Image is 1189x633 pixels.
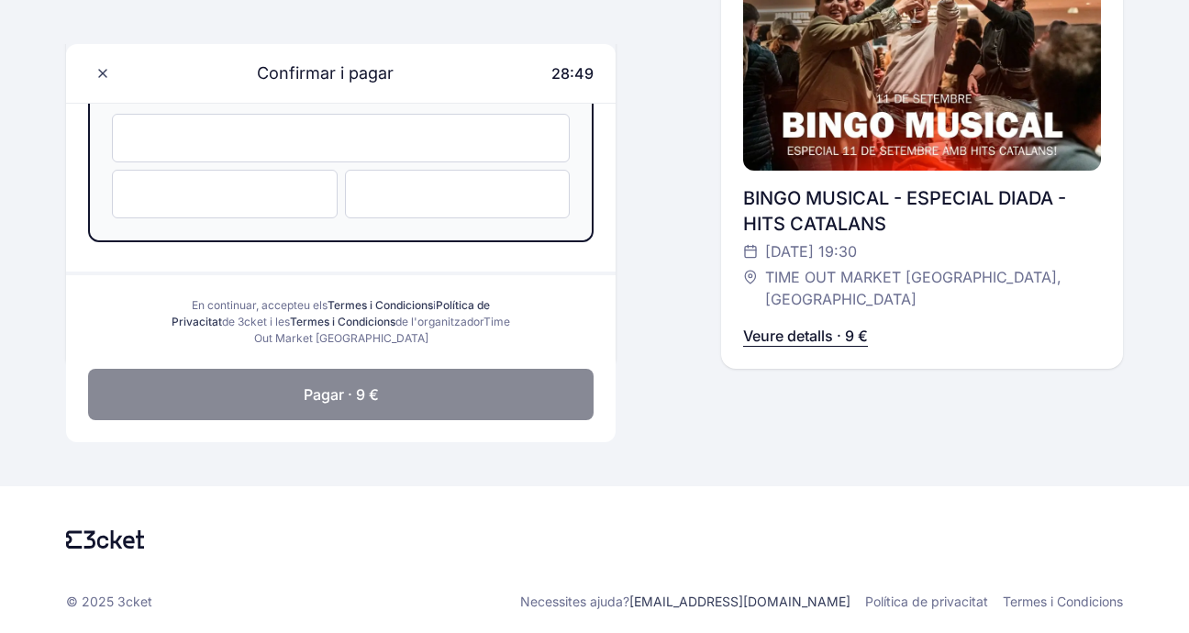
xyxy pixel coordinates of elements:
[131,185,318,203] iframe: Campo de entrada seguro de la fecha de caducidad
[629,594,850,609] a: [EMAIL_ADDRESS][DOMAIN_NAME]
[1003,593,1123,611] a: Termes i Condicions
[88,369,594,420] button: Pagar · 9 €
[364,185,551,203] iframe: Campo de entrada seguro para el CVC
[551,64,594,83] span: 28:49
[328,298,433,312] a: Termes i Condicions
[235,61,394,86] span: Confirmar i pagar
[865,593,988,611] a: Política de privacitat
[743,325,868,347] p: Veure detalls · 9 €
[743,185,1101,237] div: BINGO MUSICAL - ESPECIAL DIADA - HITS CATALANS
[169,297,513,347] div: En continuar, accepteu els i de 3cket i les de l'organitzador
[520,593,850,611] p: Necessites ajuda?
[131,129,550,147] iframe: Campo de entrada seguro del número de tarjeta
[765,266,1083,310] span: TIME OUT MARKET [GEOGRAPHIC_DATA], [GEOGRAPHIC_DATA]
[66,593,152,611] p: © 2025 3cket
[304,383,379,405] span: Pagar · 9 €
[290,315,395,328] a: Termes i Condicions
[765,240,857,262] span: [DATE] 19:30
